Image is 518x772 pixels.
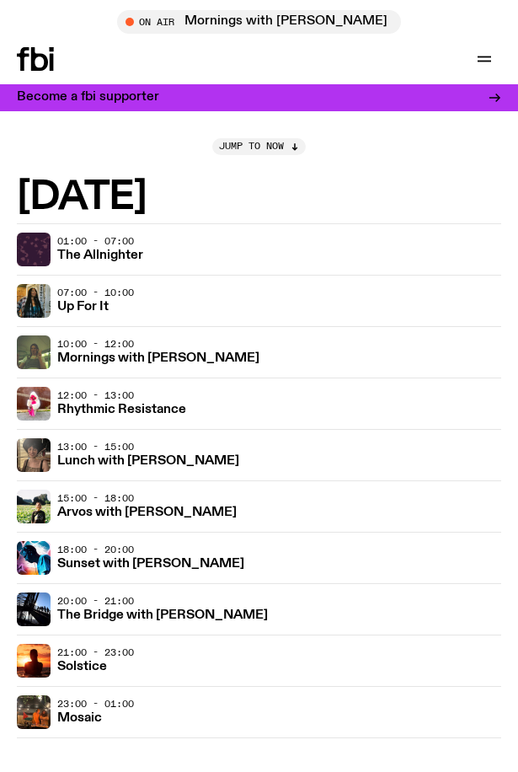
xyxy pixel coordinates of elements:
span: 18:00 - 20:00 [57,543,134,556]
h3: The Allnighter [57,249,143,262]
span: 12:00 - 13:00 [57,389,134,402]
a: Arvos with [PERSON_NAME] [57,503,237,519]
span: 20:00 - 21:00 [57,594,134,608]
a: Rhythmic Resistance [57,400,186,416]
img: Tommy and Jono Playing at a fundraiser for Palestine [17,695,51,729]
h3: Lunch with [PERSON_NAME] [57,455,239,468]
img: A girl standing in the ocean as waist level, staring into the rise of the sun. [17,644,51,678]
button: Jump to now [212,138,306,155]
span: 10:00 - 12:00 [57,337,134,351]
span: 23:00 - 01:00 [57,697,134,710]
h3: Become a fbi supporter [17,91,159,104]
a: Sunset with [PERSON_NAME] [57,555,244,571]
a: Mosaic [57,709,102,725]
span: Jump to now [219,142,284,151]
img: Simon Caldwell stands side on, looking downwards. He has headphones on. Behind him is a brightly ... [17,541,51,575]
h3: Sunset with [PERSON_NAME] [57,558,244,571]
span: 13:00 - 15:00 [57,440,134,453]
span: 21:00 - 23:00 [57,646,134,659]
button: On AirMornings with [PERSON_NAME] [117,10,401,34]
span: 15:00 - 18:00 [57,491,134,505]
img: Bri is smiling and wearing a black t-shirt. She is standing in front of a lush, green field. Ther... [17,490,51,523]
h2: [DATE] [17,179,501,217]
img: Jim Kretschmer in a really cute outfit with cute braids, standing on a train holding up a peace s... [17,335,51,369]
span: 01:00 - 07:00 [57,234,134,248]
h3: Up For It [57,301,109,314]
a: The Bridge with [PERSON_NAME] [57,606,268,622]
a: Solstice [57,657,107,673]
h3: Arvos with [PERSON_NAME] [57,507,237,519]
h3: Mosaic [57,712,102,725]
h3: Rhythmic Resistance [57,404,186,416]
img: People climb Sydney's Harbour Bridge [17,592,51,626]
h3: The Bridge with [PERSON_NAME] [57,609,268,622]
span: 07:00 - 10:00 [57,286,134,299]
h3: Mornings with [PERSON_NAME] [57,352,259,365]
img: Ify - a Brown Skin girl with black braided twists, looking up to the side with her tongue stickin... [17,284,51,318]
a: Up For It [57,298,109,314]
a: Mornings with [PERSON_NAME] [57,349,259,365]
a: Lunch with [PERSON_NAME] [57,452,239,468]
a: The Allnighter [57,246,143,262]
img: Attu crouches on gravel in front of a brown wall. They are wearing a white fur coat with a hood, ... [17,387,51,421]
h3: Solstice [57,661,107,673]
